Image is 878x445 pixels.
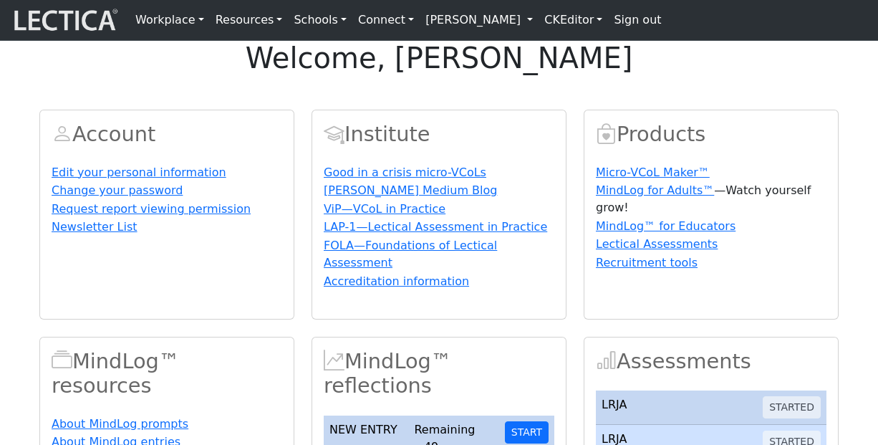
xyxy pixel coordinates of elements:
a: Workplace [130,6,210,34]
button: START [505,421,549,444]
h2: Institute [324,122,554,147]
a: Resources [210,6,289,34]
a: Request report viewing permission [52,202,251,216]
a: Newsletter List [52,220,138,234]
a: Connect [352,6,420,34]
h2: MindLog™ reflections [324,349,554,398]
span: Account [52,122,72,146]
h2: Assessments [596,349,826,374]
span: MindLog [324,349,344,373]
td: LRJA [596,391,642,425]
h2: MindLog™ resources [52,349,282,398]
img: lecticalive [11,6,118,34]
a: About MindLog prompts [52,417,188,431]
p: —Watch yourself grow! [596,182,826,216]
a: FOLA—Foundations of Lectical Assessment [324,239,497,269]
a: Recruitment tools [596,256,698,269]
a: Edit your personal information [52,166,226,179]
a: [PERSON_NAME] [420,6,539,34]
span: MindLog™ resources [52,349,72,373]
a: Sign out [608,6,667,34]
a: Accreditation information [324,274,469,288]
a: ViP—VCoL in Practice [324,202,445,216]
a: Schools [288,6,352,34]
a: Good in a crisis micro-VCoLs [324,166,486,179]
a: MindLog for Adults™ [596,183,714,197]
span: Account [324,122,344,146]
h2: Products [596,122,826,147]
a: [PERSON_NAME] Medium Blog [324,183,497,197]
a: LAP-1—Lectical Assessment in Practice [324,220,547,234]
a: MindLog™ for Educators [596,219,735,233]
a: CKEditor [539,6,608,34]
span: Assessments [596,349,617,373]
a: Change your password [52,183,183,197]
a: Lectical Assessments [596,237,718,251]
h2: Account [52,122,282,147]
span: Products [596,122,617,146]
a: Micro-VCoL Maker™ [596,166,710,179]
